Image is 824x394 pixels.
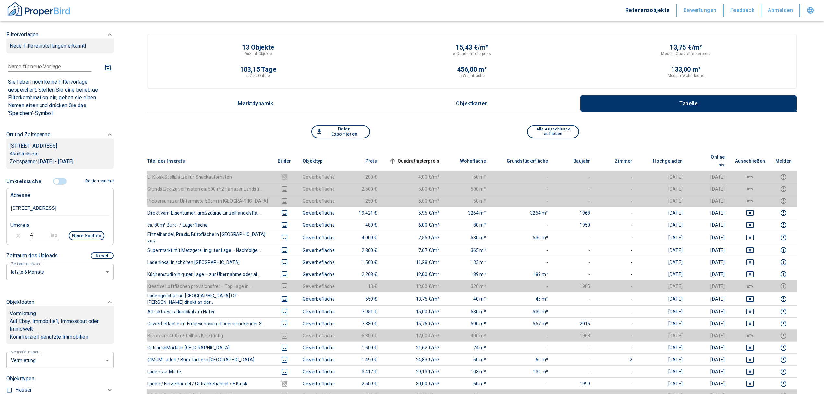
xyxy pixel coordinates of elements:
[147,183,272,195] th: Grundstück zu vermieten ca. 500 m2 Hanauer Landstr...
[444,195,491,207] td: 50 m²
[382,268,445,280] td: 12,00 €/m²
[688,256,730,268] td: [DATE]
[688,207,730,219] td: [DATE]
[10,142,110,150] p: [STREET_ADDRESS]
[637,256,688,268] td: [DATE]
[775,209,792,217] button: report this listing
[240,66,276,73] p: 103,15 Tage
[735,185,765,193] button: deselect this listing
[6,31,38,39] p: Filtervorlagen
[277,368,292,376] button: images
[444,377,491,389] td: 60 m²
[297,365,340,377] td: Gewerbefläche
[444,207,491,219] td: 3264 m²
[387,157,440,165] span: Quadratmeterpreis
[297,171,340,183] td: Gewerbefläche
[688,231,730,244] td: [DATE]
[491,244,553,256] td: -
[595,317,637,329] td: -
[444,268,491,280] td: 189 m²
[637,292,688,305] td: [DATE]
[688,219,730,231] td: [DATE]
[595,305,637,317] td: -
[444,171,491,183] td: 50 m²
[147,207,272,219] th: Direkt vom Eigentümer: großzügige Einzelhandelsflä...
[147,171,272,183] th: E- Kiosk Stellplätze für Snackautomaten
[735,295,765,303] button: deselect this listing
[277,270,292,278] button: images
[6,1,71,20] a: ProperBird Logo and Home Button
[735,308,765,315] button: deselect this listing
[10,42,110,50] p: Neue Filtereinstellungen erkannt!
[735,380,765,388] button: deselect this listing
[277,221,292,229] button: images
[775,356,792,363] button: report this listing
[775,344,792,351] button: report this listing
[355,157,377,165] span: Preis
[297,231,340,244] td: Gewerbefläche
[297,207,340,219] td: Gewerbefläche
[340,171,382,183] td: 200 €
[51,231,57,239] p: km
[6,131,51,139] p: Ort und Zeitspanne
[6,60,114,119] div: FiltervorlagenNeue Filtereinstellungen erkannt!
[735,234,765,241] button: deselect this listing
[637,244,688,256] td: [DATE]
[775,308,792,315] button: report this listing
[637,365,688,377] td: [DATE]
[553,365,595,377] td: -
[595,231,637,244] td: -
[491,171,553,183] td: -
[775,221,792,229] button: report this listing
[637,280,688,292] td: [DATE]
[553,171,595,183] td: -
[595,353,637,365] td: 2
[382,305,445,317] td: 15,00 €/m²
[643,157,683,165] span: Hochgeladen
[297,292,340,305] td: Gewerbefläche
[297,256,340,268] td: Gewerbefläche
[563,157,590,165] span: Baujahr
[735,356,765,363] button: deselect this listing
[491,329,553,341] td: -
[688,305,730,317] td: [DATE]
[637,219,688,231] td: [DATE]
[382,377,445,389] td: 30,00 €/m²
[491,280,553,292] td: -
[595,183,637,195] td: -
[382,280,445,292] td: 13,00 €/m²
[444,244,491,256] td: 365 m²
[10,150,110,158] p: 4 km Umkreis
[491,231,553,244] td: 530 m²
[382,207,445,219] td: 5,95 €/m²
[595,195,637,207] td: -
[637,195,688,207] td: [DATE]
[671,66,701,73] p: 133,00 m²
[595,244,637,256] td: -
[444,292,491,305] td: 40 m²
[297,353,340,365] td: Gewerbefläche
[688,317,730,329] td: [DATE]
[456,101,488,106] p: Objektkarten
[147,317,272,329] th: Gewerbefläche im Erdgeschoss mit beeindruckender S...
[775,173,792,181] button: report this listing
[242,44,274,51] p: 13 Objekte
[340,219,382,231] td: 480 €
[670,44,702,51] p: 13,75 €/m²
[382,219,445,231] td: 6,00 €/m²
[277,173,292,181] button: images
[83,176,114,187] button: Regionssuche
[770,151,797,171] th: Melden
[637,341,688,353] td: [DATE]
[147,151,272,171] th: Titel des Inserats
[637,268,688,280] td: [DATE]
[91,252,114,259] button: Reset
[277,185,292,193] button: images
[277,320,292,327] button: images
[688,244,730,256] td: [DATE]
[444,305,491,317] td: 530 m²
[491,256,553,268] td: -
[147,195,272,207] th: Proberaum zur Untermiete 50qm in [GEOGRAPHIC_DATA]
[637,183,688,195] td: [DATE]
[238,101,273,106] p: Marktdynamik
